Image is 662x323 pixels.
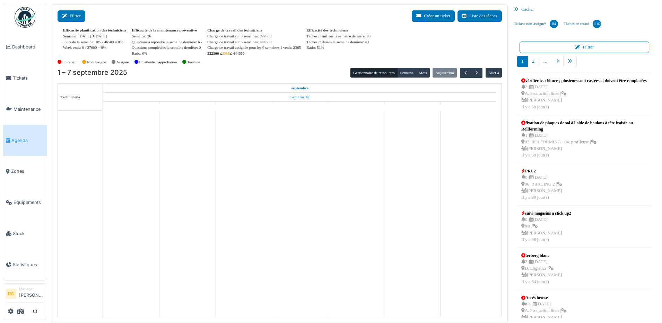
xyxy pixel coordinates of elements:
div: Semaine: [DATE] [DATE] [63,33,126,39]
a: 1 septembre 2025 [290,84,311,92]
div: 2 | [DATE] D. Logistics | [PERSON_NAME] Il y a 64 jour(s) [521,259,562,285]
div: vérifier les clôtures, plusieurs sont cassées et doivent être remplacées [521,78,647,84]
div: Cacher [511,5,657,15]
span: Équipements [14,199,44,206]
div: Week-ends: 0 / 27600 = 0% [63,45,126,51]
button: Mois [416,68,430,78]
a: 2 septembre 2025 [179,102,196,110]
div: suivi magasins a stick up2 [521,210,571,216]
span: Dashboard [12,44,44,50]
div: PRC2 [521,168,562,174]
div: 1 | [DATE] 07. ROLFORMING - 04. profileuse | [PERSON_NAME] Il y a 68 jour(s) [521,132,647,159]
div: Questions à répondre la semaine dernière: 65 [132,39,202,45]
button: Suivant [471,68,482,78]
div: Jours de la semaine: 185 / 46500 = 0% [63,39,126,45]
div: Tâches réalisées la semaine dernière: 43 [306,39,371,45]
button: Filtrer [520,42,649,53]
button: Semaine [397,68,416,78]
div: 222300 ≤ ≤ 444600 [207,51,301,56]
span: Tickets [13,75,44,81]
div: Tâches planifiées la semaine dernière: 83 [306,33,371,39]
button: Filtrer [58,10,85,22]
a: Équipements [3,187,47,218]
li: RG [6,289,16,299]
div: Questions complétées la semaine dernière: 0 [132,45,202,51]
span: Statistiques [13,261,44,268]
div: 0 | [DATE] 06. BRACING 2 | [PERSON_NAME] Il y a 98 jour(s) [521,174,562,201]
a: fixation de plaques de sol à l'aide de boulons à tête fraisée au Rollforming 1 |[DATE] 07. ROLFOR... [520,118,649,161]
div: Manager [19,286,44,291]
span: 2385 [222,51,230,55]
span: Techniciens [61,95,80,99]
a: Tâches en retard [561,15,604,33]
button: Créer un ticket [412,10,455,22]
a: RG Manager[PERSON_NAME] [6,286,44,303]
div: Efficacité de la maintenance préventive [132,27,202,33]
label: Non assigné [87,59,106,65]
label: En attente d'approbation [139,59,177,65]
a: Agenda [3,125,47,156]
label: Terminé [187,59,200,65]
button: Gestionnaire de ressources [350,68,398,78]
div: 0 | [DATE] n/a | [PERSON_NAME] Il y a 98 jour(s) [521,216,571,243]
button: Précédent [460,68,471,78]
label: En retard [62,59,77,65]
button: Aujourd'hui [433,68,457,78]
span: Agenda [11,137,44,144]
a: terberg blanc 2 |[DATE] D. Logistics | [PERSON_NAME]Il y a 64 jour(s) [520,251,564,287]
div: Charge de travail sur 6 semaines: 444600 [207,39,301,45]
button: Liste des tâches [458,10,502,22]
div: Ratio: 51% [306,45,371,51]
a: 1 septembre 2025 [125,102,138,110]
h2: 1 – 7 septembre 2025 [58,69,127,77]
span: Maintenance [14,106,44,113]
button: Aller à [486,68,502,78]
a: … [539,56,552,67]
div: Semaine: 36 [132,33,202,39]
div: terberg blanc [521,252,562,259]
label: Assigné [116,59,129,65]
a: suivi magasins a stick up2 0 |[DATE] n/a | [PERSON_NAME]Il y a 98 jour(s) [520,208,573,245]
a: Zones [3,156,47,187]
a: 1 [517,56,528,67]
div: Efficacité planification des techniciens [63,27,126,33]
div: 84 [550,20,558,28]
a: 3 septembre 2025 [237,102,250,110]
div: Ratio: 0% [132,51,202,56]
a: 4 septembre 2025 [294,102,306,110]
nav: pager [517,56,652,73]
div: Efficacité des techniciens [306,27,371,33]
a: Dashboard [3,32,47,63]
a: Tickets non-assignés [511,15,561,33]
a: vérifier les clôtures, plusieurs sont cassées et doivent être remplacées 2 |[DATE] A. Production ... [520,76,648,112]
a: Tickets [3,63,47,94]
div: 1162 [593,20,601,28]
div: Charge de travail des techniciens [207,27,301,33]
a: 6 septembre 2025 [405,102,419,110]
span: Zones [11,168,44,174]
div: Accès brosse [521,295,567,301]
div: Charge de travail assignée pour les 6 semaines à venir: 2385 [207,45,301,51]
img: Badge_color-CXgf-gQk.svg [15,7,35,28]
li: [PERSON_NAME] [19,286,44,301]
a: Maintenance [3,94,47,125]
a: Semaine 36 [289,93,311,101]
div: fixation de plaques de sol à l'aide de boulons à tête fraisée au Rollforming [521,120,647,132]
div: 2 | [DATE] A. Production lines | [PERSON_NAME] Il y a 68 jour(s) [521,84,647,110]
span: Stock [13,230,44,237]
a: Statistiques [3,249,47,280]
div: Charge de travail sur 3 semaines: 222300 [207,33,301,39]
a: Stock [3,218,47,249]
a: 7 septembre 2025 [462,102,476,110]
a: 5 septembre 2025 [349,102,363,110]
a: 2 [528,56,539,67]
a: PRC2 0 |[DATE] 06. BRACING 2 | [PERSON_NAME]Il y a 98 jour(s) [520,166,564,203]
